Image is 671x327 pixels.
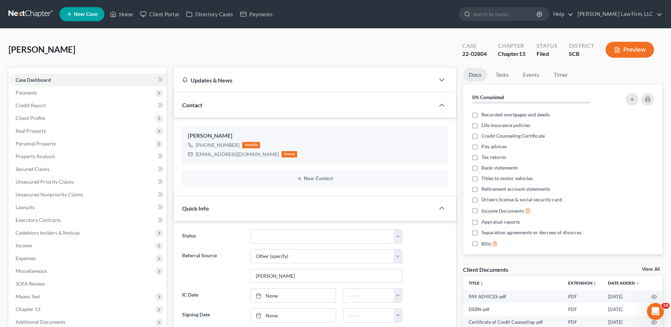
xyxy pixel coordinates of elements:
span: SOFA Review [16,281,45,287]
span: New Case [74,12,98,17]
a: Home [106,8,137,21]
span: Expenses [16,255,36,261]
label: Signing Date [179,308,247,322]
a: Executory Contracts [10,214,167,226]
span: Pay advices [481,143,507,150]
label: Status [179,229,247,243]
div: 22-02804 [462,50,487,58]
a: Help [550,8,573,21]
span: Income [16,242,32,248]
span: 10 [661,303,670,309]
a: Docs [463,68,487,82]
span: Drivers license & social security card [481,196,562,203]
div: [PHONE_NUMBER] [196,142,239,149]
a: SOFA Review [10,277,167,290]
a: Case Dashboard [10,74,167,86]
span: Appraisal reports [481,218,520,225]
div: home [282,151,297,157]
span: Unsecured Nonpriority Claims [16,191,83,197]
div: SCB [569,50,594,58]
span: Retirement account statements [481,185,550,193]
span: [PERSON_NAME] [8,44,75,54]
div: Chapter [498,50,525,58]
iframe: Intercom live chat [647,303,664,320]
a: Timer [548,68,573,82]
span: Credit Report [16,102,46,108]
a: Directory Cases [183,8,237,21]
a: Client Portal [137,8,183,21]
a: Secured Claims [10,163,167,176]
a: [PERSON_NAME] Law Firm, LLC [574,8,662,21]
input: Other Referral Source [251,269,402,283]
i: expand_more [636,281,640,286]
a: View All [642,267,660,272]
div: District [569,42,594,50]
a: None [251,289,336,302]
div: mobile [242,142,260,148]
span: 13 [519,50,525,57]
button: New Contact [188,176,442,182]
a: Unsecured Priority Claims [10,176,167,188]
span: Recorded mortgages and deeds [481,111,550,118]
span: Chapter 13 [16,306,40,312]
span: Life insurance policies [481,122,530,129]
a: None [251,309,336,322]
span: Payments [16,90,37,96]
span: Personal Property [16,140,56,147]
td: PDF [562,290,602,303]
td: PDF [562,303,602,316]
span: Bank statements [481,164,518,171]
label: IC Date [179,288,247,303]
div: Client Documents [463,266,508,273]
div: [PERSON_NAME] [188,132,442,140]
a: Unsecured Nonpriority Claims [10,188,167,201]
span: Income Documents [481,207,524,214]
span: Quick Info [182,205,209,212]
div: Updates & News [182,76,426,84]
a: Titleunfold_more [469,280,484,286]
td: DEBN-pdf [463,303,562,316]
a: Payments [237,8,276,21]
span: Credit Counseling Certificate [481,132,545,139]
input: Search by name... [473,7,538,21]
td: [DATE] [602,303,646,316]
input: -- : -- [343,309,394,322]
span: Property Analysis [16,153,55,159]
div: Chapter [498,42,525,50]
div: [EMAIL_ADDRESS][DOMAIN_NAME] [196,151,279,158]
strong: 0% Completed [472,94,504,100]
td: PAY ADVICES-pdf [463,290,562,303]
span: Bills [481,240,491,247]
a: Credit Report [10,99,167,112]
span: Titles to motor vehicles [481,175,533,182]
td: [DATE] [602,290,646,303]
span: Separation agreements or decrees of divorces [481,229,582,236]
span: Codebtors Insiders & Notices [16,230,80,236]
i: unfold_more [592,281,597,286]
a: Property Analysis [10,150,167,163]
div: Case [462,42,487,50]
a: Tasks [490,68,514,82]
a: Lawsuits [10,201,167,214]
input: -- : -- [343,289,394,302]
div: Filed [537,50,557,58]
span: Miscellaneous [16,268,47,274]
label: Referral Source [179,249,247,283]
a: Events [517,68,545,82]
span: Case Dashboard [16,77,51,83]
span: Executory Contracts [16,217,61,223]
span: Lawsuits [16,204,35,210]
a: Date Added expand_more [608,280,640,286]
i: unfold_more [480,281,484,286]
span: Real Property [16,128,46,134]
button: Preview [606,42,654,58]
span: Unsecured Priority Claims [16,179,74,185]
span: Means Test [16,293,40,299]
div: Status [537,42,557,50]
span: Tax returns [481,154,506,161]
a: Extensionunfold_more [568,280,597,286]
span: Additional Documents [16,319,65,325]
span: Contact [182,102,202,108]
span: Secured Claims [16,166,50,172]
span: Client Profile [16,115,45,121]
